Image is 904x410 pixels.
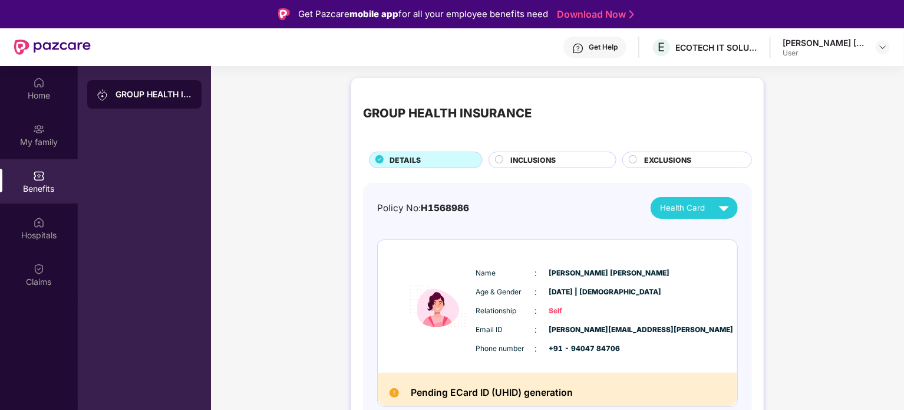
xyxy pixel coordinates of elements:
span: [PERSON_NAME] [PERSON_NAME] [549,268,608,279]
div: Get Help [589,42,618,52]
img: svg+xml;base64,PHN2ZyBpZD0iRHJvcGRvd24tMzJ4MzIiIHhtbG5zPSJodHRwOi8vd3d3LnczLm9yZy8yMDAwL3N2ZyIgd2... [878,42,887,52]
span: Email ID [476,324,535,336]
div: Policy No: [377,201,469,215]
img: svg+xml;base64,PHN2ZyB3aWR0aD0iMjAiIGhlaWdodD0iMjAiIHZpZXdCb3g9IjAgMCAyMCAyMCIgZmlsbD0ibm9uZSIgeG... [97,89,108,101]
span: DETAILS [390,155,421,166]
span: Age & Gender [476,287,535,298]
span: +91 - 94047 84706 [549,343,608,355]
div: GROUP HEALTH INSURANCE [116,88,192,100]
img: Logo [278,8,290,20]
div: [PERSON_NAME] [PERSON_NAME] [783,37,865,48]
h2: Pending ECard ID (UHID) generation [411,385,573,401]
span: : [535,323,537,336]
span: [PERSON_NAME][EMAIL_ADDRESS][PERSON_NAME] [549,324,608,336]
span: Self [549,306,608,317]
span: INCLUSIONS [510,155,556,166]
div: Get Pazcare for all your employee benefits need [298,7,548,21]
span: Relationship [476,306,535,317]
img: svg+xml;base64,PHN2ZyBpZD0iSGVscC0zMngzMiIgeG1sbnM9Imh0dHA6Ly93d3cudzMub3JnLzIwMDAvc3ZnIiB3aWR0aD... [572,42,584,54]
div: ECOTECH IT SOLUTIONS PRIVATE LIMITED [675,42,758,53]
span: Health Card [660,202,705,214]
span: [DATE] | [DEMOGRAPHIC_DATA] [549,287,608,298]
div: User [783,48,865,58]
img: svg+xml;base64,PHN2ZyB3aWR0aD0iMjAiIGhlaWdodD0iMjAiIHZpZXdCb3g9IjAgMCAyMCAyMCIgZmlsbD0ibm9uZSIgeG... [33,123,45,135]
div: GROUP HEALTH INSURANCE [363,104,532,123]
span: EXCLUSIONS [644,155,691,166]
strong: mobile app [349,8,398,19]
img: svg+xml;base64,PHN2ZyBpZD0iQmVuZWZpdHMiIHhtbG5zPSJodHRwOi8vd3d3LnczLm9yZy8yMDAwL3N2ZyIgd2lkdGg9Ij... [33,170,45,182]
span: : [535,304,537,317]
span: E [658,40,665,54]
img: Stroke [629,8,634,21]
button: Health Card [651,197,738,219]
span: : [535,342,537,355]
img: svg+xml;base64,PHN2ZyB4bWxucz0iaHR0cDovL3d3dy53My5vcmcvMjAwMC9zdmciIHZpZXdCb3g9IjAgMCAyNCAyNCIgd2... [714,198,734,218]
span: : [535,267,537,280]
a: Download Now [557,8,631,21]
span: : [535,286,537,299]
img: svg+xml;base64,PHN2ZyBpZD0iQ2xhaW0iIHhtbG5zPSJodHRwOi8vd3d3LnczLm9yZy8yMDAwL3N2ZyIgd2lkdGg9IjIwIi... [33,263,45,275]
img: icon [402,254,473,359]
span: H1568986 [421,202,469,214]
img: New Pazcare Logo [14,40,91,55]
img: svg+xml;base64,PHN2ZyBpZD0iSG9tZSIgeG1sbnM9Imh0dHA6Ly93d3cudzMub3JnLzIwMDAvc3ZnIiB3aWR0aD0iMjAiIG... [33,77,45,88]
span: Name [476,268,535,279]
img: Pending [390,388,399,398]
img: svg+xml;base64,PHN2ZyBpZD0iSG9zcGl0YWxzIiB4bWxucz0iaHR0cDovL3d3dy53My5vcmcvMjAwMC9zdmciIHdpZHRoPS... [33,217,45,228]
span: Phone number [476,343,535,355]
